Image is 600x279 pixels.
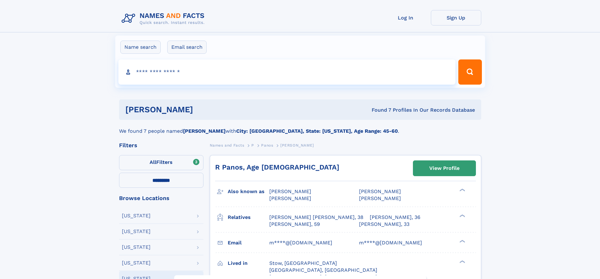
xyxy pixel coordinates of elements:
a: [PERSON_NAME], 36 [370,214,420,221]
div: We found 7 people named with . [119,120,481,135]
div: ❯ [458,214,466,218]
a: R Panos, Age [DEMOGRAPHIC_DATA] [215,163,339,171]
label: Filters [119,155,203,170]
div: Filters [119,142,203,148]
a: [PERSON_NAME], 33 [359,221,409,228]
label: Email search [167,41,207,54]
button: Search Button [458,59,482,85]
h3: Also known as [228,186,269,197]
div: [US_STATE] [122,245,151,250]
a: [PERSON_NAME] [PERSON_NAME], 38 [269,214,363,221]
span: [GEOGRAPHIC_DATA], [GEOGRAPHIC_DATA] [269,267,377,273]
a: Sign Up [431,10,481,25]
span: [PERSON_NAME] [280,143,314,148]
a: [PERSON_NAME], 59 [269,221,320,228]
h3: Relatives [228,212,269,223]
span: [PERSON_NAME] [269,195,311,201]
h3: Email [228,237,269,248]
a: P [251,141,254,149]
div: View Profile [429,161,460,176]
img: Logo Names and Facts [119,10,210,27]
span: [PERSON_NAME] [269,188,311,194]
a: Log In [380,10,431,25]
div: ❯ [458,188,466,192]
h1: [PERSON_NAME] [125,106,283,114]
div: Browse Locations [119,195,203,201]
a: View Profile [413,161,476,176]
b: City: [GEOGRAPHIC_DATA], State: [US_STATE], Age Range: 45-60 [236,128,398,134]
div: [US_STATE] [122,213,151,218]
span: All [150,159,156,165]
a: Panos [261,141,273,149]
div: [US_STATE] [122,229,151,234]
div: ❯ [458,259,466,264]
span: P [251,143,254,148]
span: [PERSON_NAME] [359,188,401,194]
span: Panos [261,143,273,148]
div: Found 7 Profiles In Our Records Database [282,107,475,114]
input: search input [118,59,456,85]
div: [US_STATE] [122,260,151,265]
b: [PERSON_NAME] [183,128,226,134]
h3: Lived in [228,258,269,269]
label: Name search [120,41,161,54]
a: Names and Facts [210,141,244,149]
span: Stow, [GEOGRAPHIC_DATA] [269,260,337,266]
div: ❯ [458,239,466,243]
span: [PERSON_NAME] [359,195,401,201]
